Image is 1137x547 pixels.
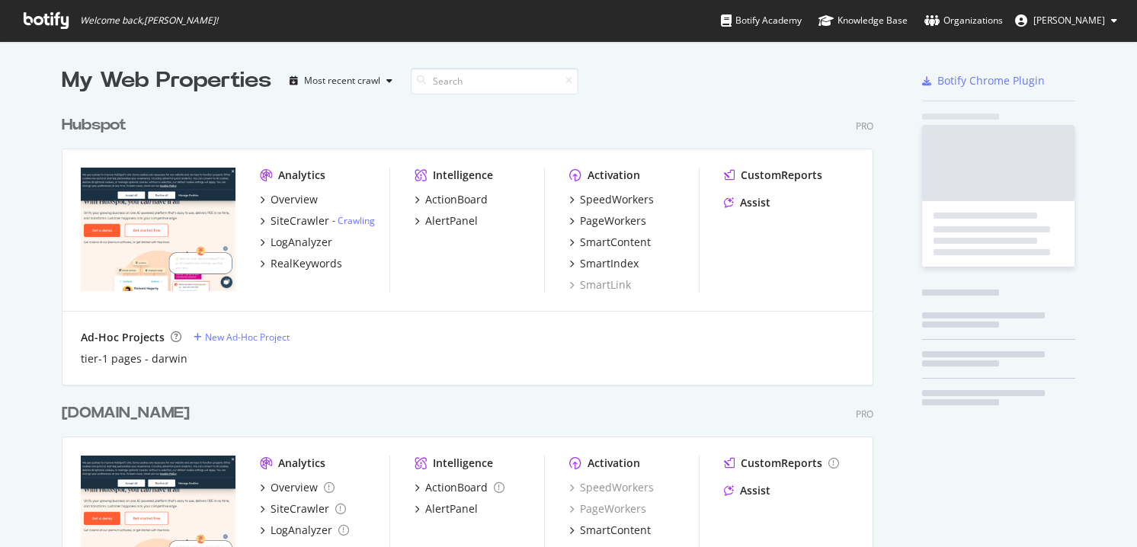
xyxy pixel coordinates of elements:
a: Overview [260,192,318,207]
a: Crawling [338,214,375,227]
a: ActionBoard [415,192,488,207]
div: Assist [740,195,770,210]
div: AlertPanel [425,501,478,517]
a: AlertPanel [415,501,478,517]
span: Welcome back, [PERSON_NAME] ! [80,14,218,27]
a: ActionBoard [415,480,504,495]
a: tier-1 pages - darwin [81,351,187,366]
span: Bradley Sanders [1033,14,1105,27]
div: Activation [588,456,640,471]
div: Botify Chrome Plugin [937,73,1045,88]
a: SmartIndex [569,256,639,271]
a: Botify Chrome Plugin [922,73,1045,88]
div: CustomReports [741,168,822,183]
div: Overview [271,480,318,495]
div: My Web Properties [62,66,271,96]
div: SpeedWorkers [580,192,654,207]
a: LogAnalyzer [260,523,349,538]
div: CustomReports [741,456,822,471]
div: AlertPanel [425,213,478,229]
img: hubspot.com [81,168,235,291]
div: ActionBoard [425,480,488,495]
div: SmartIndex [580,256,639,271]
div: Knowledge Base [818,13,908,28]
a: SpeedWorkers [569,480,654,495]
a: Assist [724,483,770,498]
a: CustomReports [724,456,839,471]
a: SpeedWorkers [569,192,654,207]
a: SmartLink [569,277,631,293]
div: Overview [271,192,318,207]
div: [DOMAIN_NAME] [62,402,190,424]
input: Search [411,68,578,94]
a: Assist [724,195,770,210]
button: [PERSON_NAME] [1003,8,1129,33]
a: Hubspot [62,114,133,136]
a: SmartContent [569,523,651,538]
div: Hubspot [62,114,127,136]
div: New Ad-Hoc Project [205,331,290,344]
div: Pro [856,120,873,133]
div: RealKeywords [271,256,342,271]
a: LogAnalyzer [260,235,332,250]
a: Overview [260,480,335,495]
div: Activation [588,168,640,183]
div: SiteCrawler [271,501,329,517]
a: New Ad-Hoc Project [194,331,290,344]
div: ActionBoard [425,192,488,207]
div: - [332,214,375,227]
div: Pro [856,408,873,421]
div: Intelligence [433,168,493,183]
div: Intelligence [433,456,493,471]
div: Organizations [924,13,1003,28]
a: AlertPanel [415,213,478,229]
div: Most recent crawl [304,76,380,85]
a: SiteCrawler- Crawling [260,213,375,229]
div: LogAnalyzer [271,523,332,538]
a: RealKeywords [260,256,342,271]
a: CustomReports [724,168,822,183]
div: Ad-Hoc Projects [81,330,165,345]
div: SiteCrawler [271,213,329,229]
a: PageWorkers [569,501,646,517]
div: Botify Academy [721,13,802,28]
a: PageWorkers [569,213,646,229]
a: SiteCrawler [260,501,346,517]
div: Analytics [278,168,325,183]
a: [DOMAIN_NAME] [62,402,196,424]
div: SmartContent [580,235,651,250]
button: Most recent crawl [283,69,399,93]
a: SmartContent [569,235,651,250]
div: SmartContent [580,523,651,538]
div: LogAnalyzer [271,235,332,250]
div: Assist [740,483,770,498]
div: Analytics [278,456,325,471]
div: PageWorkers [580,213,646,229]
